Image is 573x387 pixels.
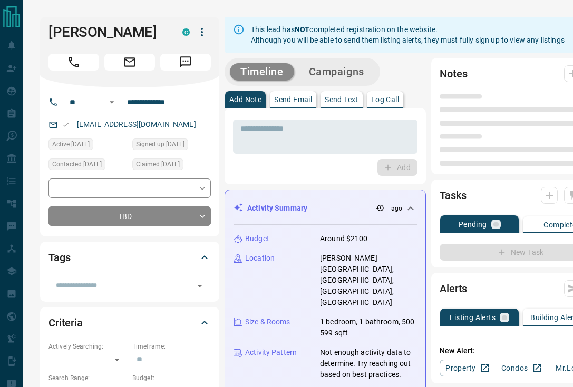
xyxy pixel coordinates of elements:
h2: Tags [48,249,70,266]
button: Open [105,96,118,108]
h2: Alerts [440,280,467,297]
span: Signed up [DATE] [136,139,184,150]
div: Tags [48,245,211,270]
span: Active [DATE] [52,139,90,150]
p: Around $2100 [320,233,368,244]
p: Budget: [132,373,211,383]
span: Contacted [DATE] [52,159,102,170]
a: Condos [494,360,548,376]
a: [EMAIL_ADDRESS][DOMAIN_NAME] [77,120,196,128]
p: Budget [245,233,269,244]
div: Tue Jul 29 2025 [132,158,211,173]
p: Not enough activity data to determine. Try reaching out based on best practices. [320,347,417,380]
span: Call [48,54,99,71]
h2: Criteria [48,314,83,331]
div: condos.ca [182,28,190,36]
p: -- ago [386,204,403,213]
div: Tue Jul 29 2025 [132,138,211,153]
a: Property [440,360,494,376]
p: Send Text [325,96,358,103]
p: Pending [459,221,487,228]
div: Tue Jul 29 2025 [48,138,127,153]
h2: Notes [440,65,467,82]
div: TBD [48,206,211,226]
div: This lead has completed registration on the website. Although you will be able to send them listi... [251,20,565,49]
p: Listing Alerts [450,314,496,321]
p: Log Call [371,96,399,103]
span: Claimed [DATE] [136,159,180,170]
p: Actively Searching: [48,342,127,351]
span: Email [104,54,155,71]
div: Activity Summary-- ago [234,199,417,218]
button: Open [192,279,207,293]
p: Location [245,253,275,264]
span: Message [160,54,211,71]
button: Timeline [230,63,294,81]
h2: Tasks [440,187,466,204]
h1: [PERSON_NAME] [48,24,167,41]
p: Search Range: [48,373,127,383]
p: Timeframe: [132,342,211,351]
p: Activity Summary [247,203,307,214]
svg: Email Valid [62,121,70,128]
p: Add Note [229,96,261,103]
div: Tue Jul 29 2025 [48,158,127,173]
p: Size & Rooms [245,316,290,328]
p: Activity Pattern [245,347,297,358]
button: Campaigns [298,63,375,81]
div: Criteria [48,310,211,335]
p: Send Email [274,96,312,103]
strong: NOT [295,25,309,34]
p: [PERSON_NAME][GEOGRAPHIC_DATA], [GEOGRAPHIC_DATA], [GEOGRAPHIC_DATA], [GEOGRAPHIC_DATA] [320,253,417,308]
p: 1 bedroom, 1 bathroom, 500-599 sqft [320,316,417,339]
